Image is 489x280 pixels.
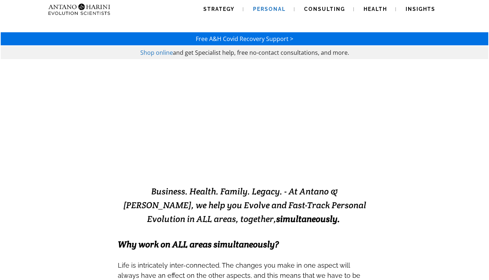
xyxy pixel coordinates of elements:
[173,49,349,57] span: and get Specialist help, free no-contact consultations, and more.
[140,49,173,57] a: Shop online
[253,6,286,12] span: Personal
[196,35,293,43] a: Free A&H Covid Recovery Support >
[276,213,340,225] b: simultaneously.
[118,239,279,250] span: Why work on ALL areas simultaneously?
[203,6,235,12] span: Strategy
[123,186,366,225] span: Business. Health. Family. Legacy. - At Antano & [PERSON_NAME], we help you Evolve and Fast-Track ...
[304,6,345,12] span: Consulting
[158,151,234,169] strong: EVOLVING
[234,151,331,169] strong: EXCELLENCE
[406,6,435,12] span: Insights
[364,6,387,12] span: Health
